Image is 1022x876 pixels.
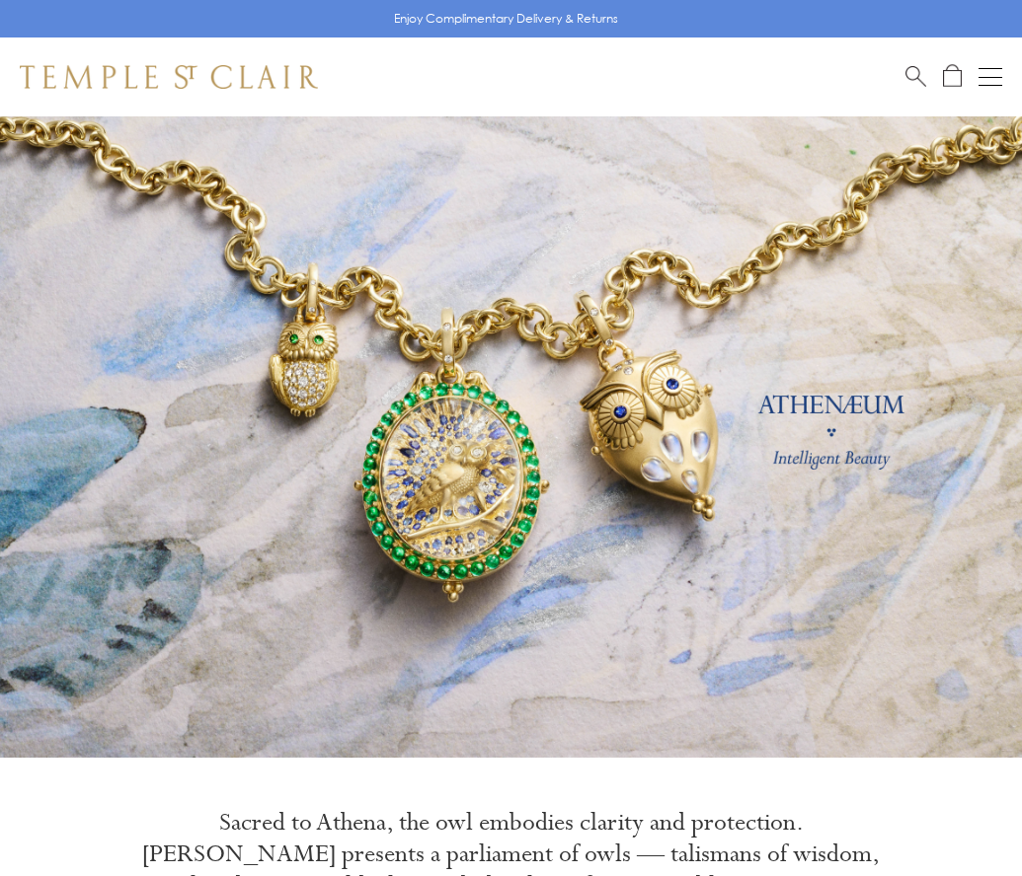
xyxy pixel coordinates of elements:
a: Open Shopping Bag [943,64,962,89]
p: Enjoy Complimentary Delivery & Returns [394,9,618,29]
button: Open navigation [979,65,1002,89]
img: Temple St. Clair [20,65,318,89]
a: Search [905,64,926,89]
